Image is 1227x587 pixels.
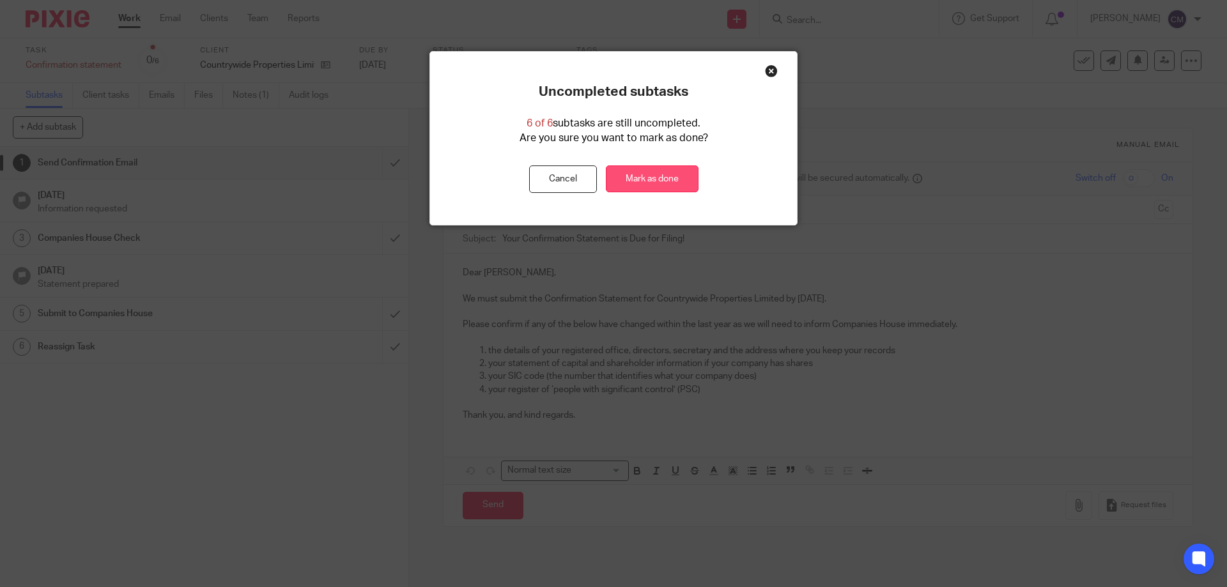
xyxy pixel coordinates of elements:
[539,84,688,100] p: Uncompleted subtasks
[606,165,698,193] a: Mark as done
[765,65,778,77] div: Close this dialog window
[520,131,708,146] p: Are you sure you want to mark as done?
[529,165,597,193] button: Cancel
[527,116,700,131] p: subtasks are still uncompleted.
[527,118,553,128] span: 6 of 6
